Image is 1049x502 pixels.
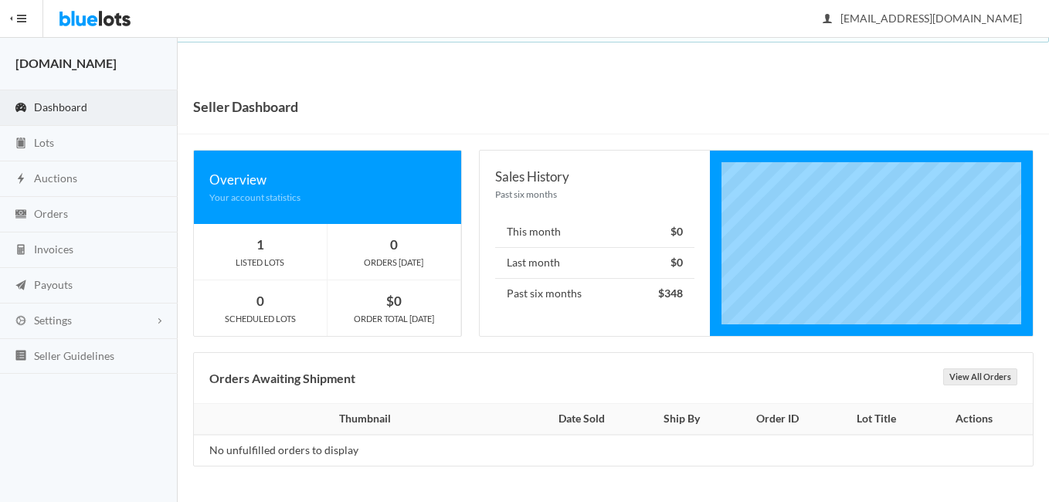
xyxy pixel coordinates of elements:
div: ORDERS [DATE] [328,256,460,270]
strong: [DOMAIN_NAME] [15,56,117,70]
span: Dashboard [34,100,87,114]
ion-icon: cog [13,314,29,329]
span: Settings [34,314,72,327]
ion-icon: person [820,12,835,27]
td: No unfulfilled orders to display [194,435,528,466]
ion-icon: speedometer [13,101,29,116]
strong: 1 [256,236,264,253]
span: Lots [34,136,54,149]
th: Thumbnail [194,404,528,435]
th: Date Sold [528,404,637,435]
span: Auctions [34,171,77,185]
span: Payouts [34,278,73,291]
strong: $0 [670,225,683,238]
ion-icon: calculator [13,243,29,258]
div: SCHEDULED LOTS [194,312,327,326]
li: Past six months [495,278,694,309]
ion-icon: clipboard [13,137,29,151]
strong: $348 [658,287,683,300]
b: Orders Awaiting Shipment [209,371,355,385]
li: This month [495,217,694,248]
strong: $0 [386,293,402,309]
strong: $0 [670,256,683,269]
th: Ship By [637,404,727,435]
div: Sales History [495,166,694,187]
th: Order ID [726,404,828,435]
th: Actions [924,404,1033,435]
div: Past six months [495,187,694,202]
div: Your account statistics [209,190,446,205]
ion-icon: list box [13,349,29,364]
strong: 0 [390,236,398,253]
span: [EMAIL_ADDRESS][DOMAIN_NAME] [823,12,1022,25]
div: LISTED LOTS [194,256,327,270]
a: View All Orders [943,368,1017,385]
ion-icon: flash [13,172,29,187]
span: Invoices [34,243,73,256]
div: Overview [209,169,446,190]
span: Seller Guidelines [34,349,114,362]
div: ORDER TOTAL [DATE] [328,312,460,326]
li: Last month [495,247,694,279]
th: Lot Title [828,404,924,435]
ion-icon: cash [13,208,29,222]
h1: Seller Dashboard [193,95,298,118]
ion-icon: paper plane [13,279,29,293]
span: Orders [34,207,68,220]
strong: 0 [256,293,264,309]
